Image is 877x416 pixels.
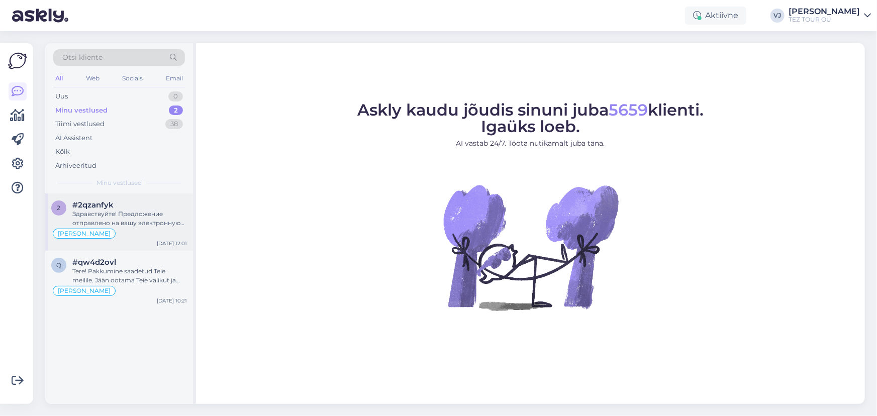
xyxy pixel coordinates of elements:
[96,178,142,187] span: Minu vestlused
[164,72,185,85] div: Email
[357,138,704,149] p: AI vastab 24/7. Tööta nutikamalt juba täna.
[57,204,61,212] span: 2
[685,7,746,25] div: Aktiivne
[357,100,704,136] span: Askly kaudu jõudis sinuni juba klienti. Igaüks loeb.
[8,51,27,70] img: Askly Logo
[72,267,187,285] div: Tere! Pakkumine saadetud Teie meilile. Jään ootama Teie valikut ja broneerimissoovi andmetega.
[58,288,111,294] span: [PERSON_NAME]
[157,297,187,304] div: [DATE] 10:21
[165,119,183,129] div: 38
[168,91,183,101] div: 0
[56,261,61,269] span: q
[55,91,68,101] div: Uus
[72,200,114,210] span: #2qzanfyk
[55,106,108,116] div: Minu vestlused
[440,157,621,338] img: No Chat active
[55,161,96,171] div: Arhiveeritud
[157,240,187,247] div: [DATE] 12:01
[789,8,860,16] div: [PERSON_NAME]
[58,231,111,237] span: [PERSON_NAME]
[169,106,183,116] div: 2
[55,119,105,129] div: Tiimi vestlused
[120,72,145,85] div: Socials
[72,258,116,267] span: #qw4d2ovl
[53,72,65,85] div: All
[55,147,70,157] div: Kõik
[789,8,871,24] a: [PERSON_NAME]TEZ TOUR OÜ
[770,9,785,23] div: VJ
[609,100,648,120] span: 5659
[84,72,102,85] div: Web
[789,16,860,24] div: TEZ TOUR OÜ
[72,210,187,228] div: Здравствуйте! Предложение отправлено на вашу электронную почту. Я жду вашего выбора и деталей ваш...
[62,52,103,63] span: Otsi kliente
[55,133,92,143] div: AI Assistent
